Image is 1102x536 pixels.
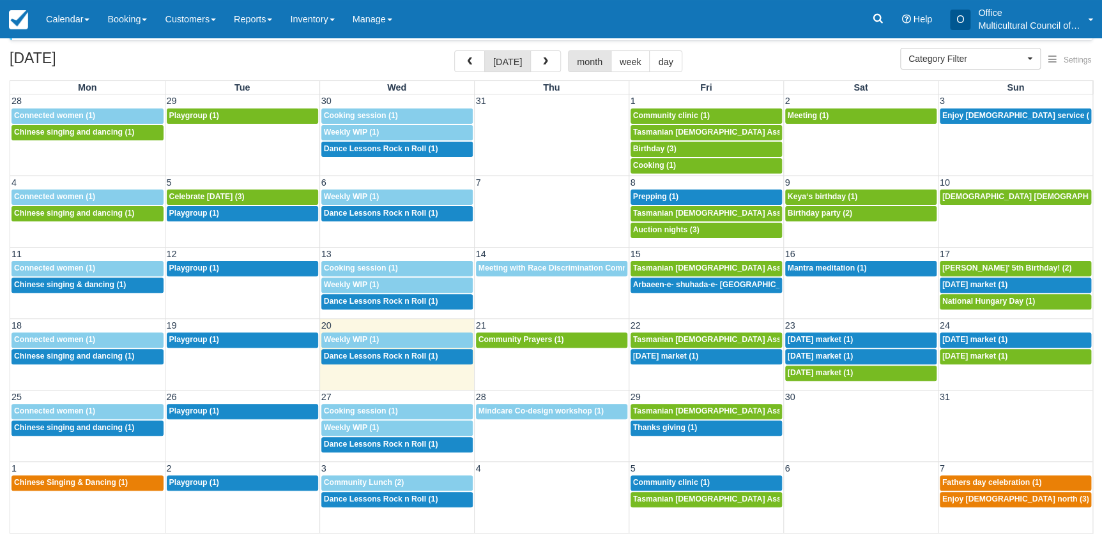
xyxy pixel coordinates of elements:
span: 27 [320,392,333,402]
span: 29 [629,392,642,402]
span: Cooking session (1) [324,111,398,120]
span: [DATE] market (1) [942,280,1007,289]
span: 23 [784,320,797,331]
span: Category Filter [908,52,1024,65]
span: [DATE] market (1) [788,352,853,361]
a: Community Prayers (1) [476,332,627,348]
a: Community clinic (1) [631,108,782,124]
span: 7 [938,463,946,473]
span: 15 [629,249,642,259]
a: Prepping (1) [631,190,782,205]
a: Tasmanian [DEMOGRAPHIC_DATA] Association -Weekly Praying (1) [631,492,782,507]
span: Dance Lessons Rock n Roll (1) [324,209,438,218]
span: 21 [475,320,487,331]
a: Tasmanian [DEMOGRAPHIC_DATA] Association -Weekly Praying (1) [631,125,782,140]
span: 3 [320,463,328,473]
span: Keya‘s birthday (1) [788,192,857,201]
span: Tasmanian [DEMOGRAPHIC_DATA] Association -Weekly Praying (1) [633,209,885,218]
a: Arbaeen-e- shuhada-e- [GEOGRAPHIC_DATA] (1) [631,278,782,293]
a: Playgroup (1) [167,475,318,491]
span: Dance Lessons Rock n Roll (1) [324,144,438,153]
span: [PERSON_NAME]' 5th Birthday! (2) [942,264,1072,272]
span: Meeting (1) [788,111,829,120]
span: Chinese singing and dancing (1) [14,128,134,137]
span: Connected women (1) [14,335,95,344]
span: Tasmanian [DEMOGRAPHIC_DATA] Association -Weekly Praying (1) [633,128,885,137]
span: 31 [938,392,951,402]
span: Weekly WIP (1) [324,280,379,289]
span: Dance Lessons Rock n Roll (1) [324,440,438,449]
a: [DATE] market (1) [785,366,937,381]
span: 10 [938,177,951,188]
a: Auction nights (3) [631,223,782,238]
span: 2 [784,96,792,106]
span: 12 [165,249,178,259]
span: Fri [700,82,712,93]
span: Weekly WIP (1) [324,128,379,137]
span: 18 [10,320,23,331]
a: Enjoy [DEMOGRAPHIC_DATA] north (3) [940,492,1092,507]
span: Thu [543,82,560,93]
span: 28 [475,392,487,402]
span: 28 [10,96,23,106]
span: Mon [78,82,97,93]
a: Weekly WIP (1) [321,190,473,205]
span: Playgroup (1) [169,406,219,415]
a: Playgroup (1) [167,206,318,221]
a: Connected women (1) [11,190,164,205]
a: Keya‘s birthday (1) [785,190,937,205]
p: Office [978,6,1080,19]
span: Fathers day celebration (1) [942,478,1042,487]
a: Celebrate [DATE] (3) [167,190,318,205]
a: Tasmanian [DEMOGRAPHIC_DATA] Association -Weekly Praying (1) [631,332,782,348]
span: [DATE] market (1) [633,352,698,361]
span: Prepping (1) [633,192,678,201]
span: Playgroup (1) [169,478,219,487]
span: Chinese singing & dancing (1) [14,280,126,289]
span: 2 [165,463,173,473]
a: [DATE] market (1) [940,349,1092,364]
span: Cooking (1) [633,161,676,170]
a: Chinese singing & dancing (1) [11,278,164,293]
span: Sun [1007,82,1024,93]
span: 7 [475,177,482,188]
a: Cooking session (1) [321,108,473,124]
span: 17 [938,249,951,259]
h2: [DATE] [10,50,171,74]
span: 11 [10,249,23,259]
span: 29 [165,96,178,106]
span: Enjoy [DEMOGRAPHIC_DATA] north (3) [942,495,1089,503]
span: Chinese singing and dancing (1) [14,423,134,432]
span: 22 [629,320,642,331]
a: Birthday party (2) [785,206,937,221]
span: [DATE] market (1) [788,368,853,377]
span: 6 [784,463,792,473]
a: Dance Lessons Rock n Roll (1) [321,142,473,157]
a: Playgroup (1) [167,332,318,348]
span: Sat [853,82,868,93]
span: Weekly WIP (1) [324,192,379,201]
span: 6 [320,177,328,188]
img: checkfront-main-nav-mini-logo.png [9,10,28,29]
a: Community clinic (1) [631,475,782,491]
a: Mindcare Co-design workshop (1) [476,404,627,419]
span: Tasmanian [DEMOGRAPHIC_DATA] Association -Weekly Praying (1) [633,264,885,272]
a: Chinese Singing & Dancing (1) [11,475,164,491]
span: Auction nights (3) [633,225,700,234]
a: Birthday (3) [631,142,782,157]
span: 16 [784,249,797,259]
span: Mindcare Co-design workshop (1) [478,406,604,415]
a: [DATE] market (1) [785,349,937,364]
span: 9 [784,177,792,188]
span: Community Lunch (2) [324,478,404,487]
div: O [950,10,970,30]
a: [DATE] market (1) [940,332,1092,348]
a: Connected women (1) [11,404,164,419]
button: Settings [1041,51,1099,70]
span: Wed [387,82,406,93]
span: [DATE] market (1) [942,335,1007,344]
a: Dance Lessons Rock n Roll (1) [321,294,473,309]
a: Connected women (1) [11,261,164,276]
button: Category Filter [900,48,1041,70]
a: Weekly WIP (1) [321,278,473,293]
